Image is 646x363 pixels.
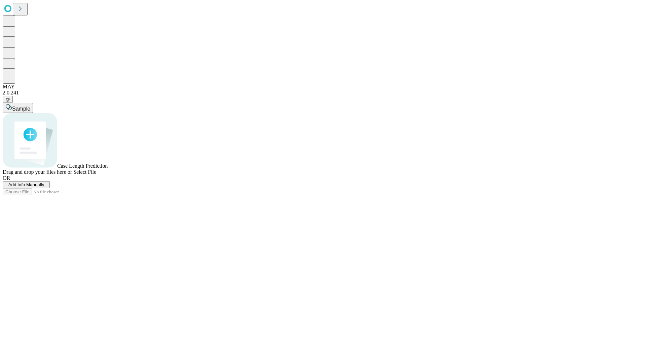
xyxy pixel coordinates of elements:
span: Select File [73,169,96,175]
span: Case Length Prediction [57,163,108,169]
span: Sample [12,106,30,112]
span: OR [3,175,10,181]
span: @ [5,97,10,102]
div: MAY [3,84,643,90]
button: Add Info Manually [3,181,50,188]
button: @ [3,96,13,103]
span: Drag and drop your files here or [3,169,72,175]
button: Sample [3,103,33,113]
div: 2.0.241 [3,90,643,96]
span: Add Info Manually [8,182,44,187]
